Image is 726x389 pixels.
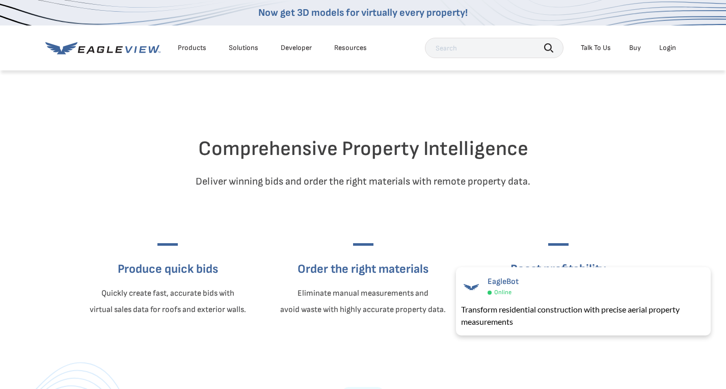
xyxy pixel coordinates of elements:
[281,43,312,53] a: Developer
[280,286,446,318] p: Eliminate manual measurements and avoid waste with highly accurate property data.
[65,173,661,190] p: Deliver winning bids and order the right materials with remote property data.
[659,43,676,53] div: Login
[461,303,706,328] div: Transform residential construction with precise aerial property measurements
[425,38,563,58] input: Search
[229,43,258,53] div: Solutions
[258,7,468,19] a: Now get 3D models for virtually every property!
[178,43,206,53] div: Products
[280,261,446,277] h3: Order the right materials
[90,261,246,277] h3: Produce quick bids
[65,137,661,161] h2: Comprehensive Property Intelligence
[488,277,519,287] span: EagleBot
[494,289,512,296] span: Online
[581,43,611,53] div: Talk To Us
[334,43,367,53] div: Resources
[461,277,481,297] img: EagleBot
[473,261,643,277] h3: Boost profitability
[90,286,246,318] p: Quickly create fast, accurate bids with virtual sales data for roofs and exterior walls.
[629,43,641,53] a: Buy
